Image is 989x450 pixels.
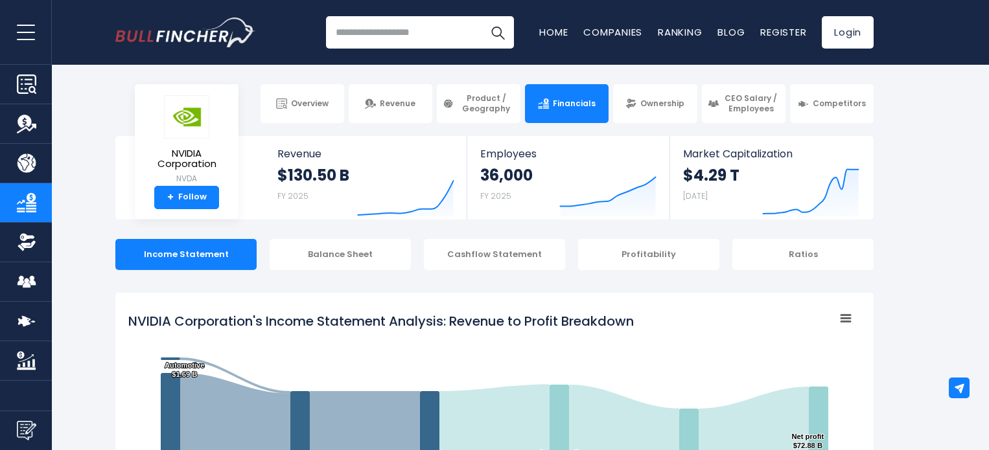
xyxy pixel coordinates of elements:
[437,84,520,123] a: Product / Geography
[480,148,656,160] span: Employees
[115,17,255,47] a: Go to homepage
[145,173,228,185] small: NVDA
[822,16,874,49] a: Login
[658,25,702,39] a: Ranking
[467,136,669,219] a: Employees 36,000 FY 2025
[760,25,806,39] a: Register
[145,148,228,170] span: NVIDIA Corporation
[264,136,467,219] a: Revenue $130.50 B FY 2025
[128,312,634,330] tspan: NVIDIA Corporation's Income Statement Analysis: Revenue to Profit Breakdown
[277,190,308,201] small: FY 2025
[482,16,514,49] button: Search
[525,84,609,123] a: Financials
[458,93,515,113] span: Product / Geography
[277,148,454,160] span: Revenue
[791,433,824,449] text: Net profit $72.88 B
[613,84,697,123] a: Ownership
[145,95,229,186] a: NVIDIA Corporation NVDA
[723,93,780,113] span: CEO Salary / Employees
[115,17,255,47] img: Bullfincher logo
[480,165,533,185] strong: 36,000
[277,165,349,185] strong: $130.50 B
[380,98,415,109] span: Revenue
[291,98,329,109] span: Overview
[717,25,745,39] a: Blog
[683,148,859,160] span: Market Capitalization
[670,136,872,219] a: Market Capitalization $4.29 T [DATE]
[640,98,684,109] span: Ownership
[165,361,205,378] text: Automotive $1.69 B
[349,84,432,123] a: Revenue
[154,186,219,209] a: +Follow
[683,190,708,201] small: [DATE]
[539,25,568,39] a: Home
[480,190,511,201] small: FY 2025
[270,239,411,270] div: Balance Sheet
[813,98,866,109] span: Competitors
[115,239,257,270] div: Income Statement
[578,239,719,270] div: Profitability
[553,98,596,109] span: Financials
[732,239,874,270] div: Ratios
[17,232,36,252] img: Ownership
[261,84,344,123] a: Overview
[683,165,739,185] strong: $4.29 T
[790,84,874,123] a: Competitors
[702,84,785,123] a: CEO Salary / Employees
[424,239,565,270] div: Cashflow Statement
[583,25,642,39] a: Companies
[167,192,174,203] strong: +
